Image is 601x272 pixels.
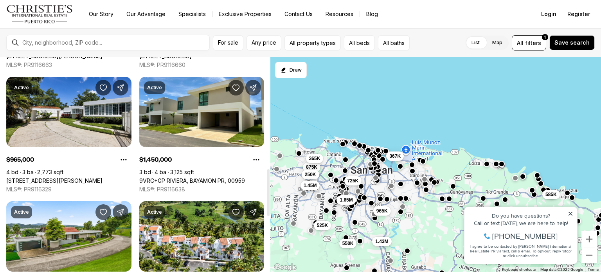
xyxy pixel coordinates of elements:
[375,238,388,245] span: 1.43M
[300,181,320,190] button: 1.45M
[228,80,244,95] button: Save Property: 9VRC+GP RIVIERA
[247,35,281,50] button: Any price
[517,39,524,47] span: All
[147,85,162,91] p: Active
[347,178,358,184] span: 725K
[304,171,316,178] span: 250K
[275,62,307,78] button: Start drawing
[340,197,353,203] span: 1.65M
[336,195,356,205] button: 1.65M
[252,40,276,46] span: Any price
[544,34,546,40] span: 1
[465,36,486,50] label: List
[542,190,560,199] button: 585K
[113,204,128,220] button: Share Property
[386,151,404,161] button: 367K
[303,162,320,172] button: 875K
[147,209,162,215] p: Active
[339,239,356,248] button: 550K
[581,247,597,263] button: Zoom out
[212,9,278,20] a: Exclusive Properties
[588,267,599,272] a: Terms (opens in new tab)
[32,37,97,45] span: [PHONE_NUMBER]
[549,35,595,50] button: Save search
[567,11,590,17] span: Register
[306,154,323,163] button: 365K
[116,152,131,168] button: Property options
[486,36,509,50] label: Map
[301,170,319,179] button: 250K
[218,40,238,46] span: For sale
[14,85,29,91] p: Active
[172,9,212,20] a: Specialists
[304,182,317,189] span: 1.45M
[319,9,360,20] a: Resources
[245,80,261,95] button: Share Property
[8,18,113,23] div: Do you have questions?
[10,48,112,63] span: I agree to be contacted by [PERSON_NAME] International Real Estate PR via text, call & email. To ...
[139,53,192,60] a: 6165 AVENIDA ISLA VERDE, CAROLINA PR, 00979
[512,35,546,50] button: Allfilters1
[83,9,120,20] a: Our Story
[342,240,353,247] span: 550K
[360,9,384,20] a: Blog
[373,206,390,216] button: 965K
[554,40,590,46] span: Save search
[213,35,243,50] button: For sale
[113,80,128,95] button: Share Property
[372,237,391,246] button: 1.43M
[344,176,362,186] button: 725K
[95,80,111,95] button: Save Property: 1 Street PASEO MAYOR #E-19
[309,155,320,162] span: 365K
[245,204,261,220] button: Share Property
[541,11,556,17] span: Login
[278,9,319,20] button: Contact Us
[6,53,103,60] a: 831 PABLO SILVAS, BAYAMON PR, 00960
[317,222,328,229] span: 525K
[376,208,387,214] span: 965K
[378,35,410,50] button: All baths
[120,9,172,20] a: Our Advantage
[581,231,597,247] button: Zoom in
[248,152,264,168] button: Property options
[536,6,561,22] button: Login
[95,204,111,220] button: Save Property: 201 REY GUSTAVO, LA VILLA DE TORRIMAR
[389,153,401,159] span: 367K
[228,204,244,220] button: Save Property: 168 RIO MAR VILLAGE #4102
[284,35,341,50] button: All property types
[14,209,29,215] p: Active
[344,35,375,50] button: All beds
[139,177,245,184] a: 9VRC+GP RIVIERA, BAYAMON PR, 00959
[6,5,73,23] img: logo
[6,177,103,184] a: 1 Street PASEO MAYOR #E-19, SAN JUAN PR, 00926
[306,164,317,170] span: 875K
[313,221,331,230] button: 525K
[545,191,557,198] span: 585K
[563,6,595,22] button: Register
[525,39,541,47] span: filters
[8,25,113,31] div: Call or text [DATE], we are here to help!
[540,267,583,272] span: Map data ©2025 Google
